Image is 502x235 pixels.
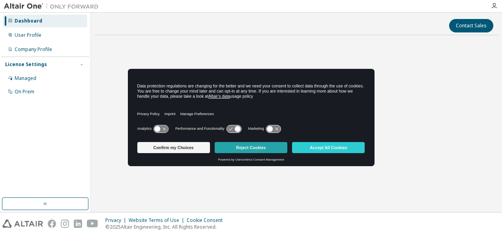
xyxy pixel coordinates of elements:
[449,19,493,32] button: Contact Sales
[87,220,98,228] img: youtube.svg
[129,217,187,224] div: Website Terms of Use
[48,220,56,228] img: facebook.svg
[105,217,129,224] div: Privacy
[15,32,41,38] div: User Profile
[74,220,82,228] img: linkedin.svg
[2,220,43,228] img: altair_logo.svg
[4,2,103,10] img: Altair One
[15,75,36,81] div: Managed
[187,217,227,224] div: Cookie Consent
[61,220,69,228] img: instagram.svg
[105,224,227,230] p: © 2025 Altair Engineering, Inc. All Rights Reserved.
[15,89,34,95] div: On Prem
[5,61,47,68] div: License Settings
[15,18,42,24] div: Dashboard
[15,46,52,53] div: Company Profile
